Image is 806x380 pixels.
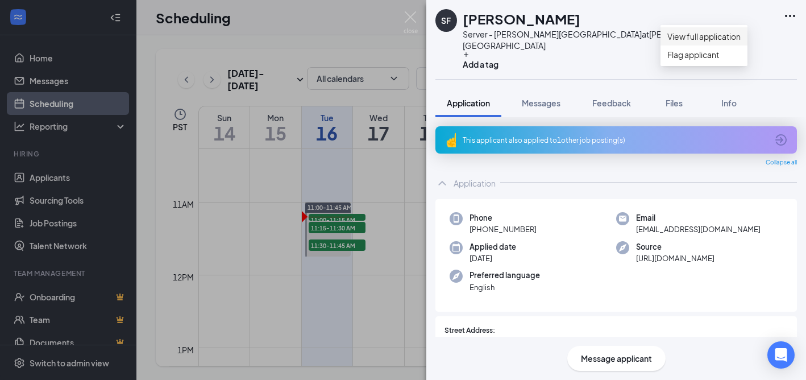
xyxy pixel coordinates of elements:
[636,241,714,253] span: Source
[592,98,631,108] span: Feedback
[435,176,449,190] svg: ChevronUp
[447,98,490,108] span: Application
[767,341,795,369] div: Open Intercom Messenger
[766,158,797,167] span: Collapse all
[721,98,737,108] span: Info
[470,212,537,224] span: Phone
[463,28,778,51] div: Server - [PERSON_NAME][GEOGRAPHIC_DATA] at [PERSON_NAME][GEOGRAPHIC_DATA]
[522,98,560,108] span: Messages
[783,9,797,23] svg: Ellipses
[470,253,516,264] span: [DATE]
[636,212,761,224] span: Email
[463,51,498,71] button: PlusAdd a tag
[667,30,741,43] a: View full application
[463,9,580,28] h1: [PERSON_NAME]
[444,325,495,336] span: Street Address:
[636,253,714,264] span: [URL][DOMAIN_NAME]
[470,282,540,293] span: English
[463,135,767,145] div: This applicant also applied to 1 other job posting(s)
[666,98,683,108] span: Files
[470,270,540,281] span: Preferred language
[470,224,537,235] span: [PHONE_NUMBER]
[636,224,761,235] span: [EMAIL_ADDRESS][DOMAIN_NAME]
[470,241,516,253] span: Applied date
[441,15,451,26] div: SF
[581,352,652,365] span: Message applicant
[454,177,496,189] div: Application
[774,133,788,147] svg: ArrowCircle
[463,51,470,58] svg: Plus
